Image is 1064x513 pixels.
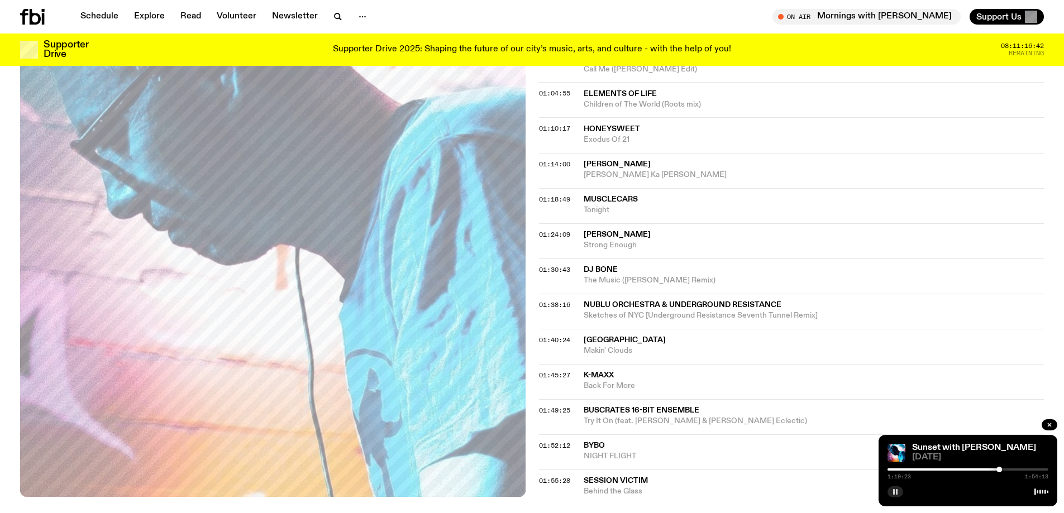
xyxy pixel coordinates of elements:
span: DJ Bone [584,266,618,274]
button: 01:24:09 [539,232,570,238]
a: Newsletter [265,9,325,25]
span: Tonight [584,205,1044,215]
span: 01:40:24 [539,335,570,344]
span: [PERSON_NAME] Ka [PERSON_NAME] [584,170,1044,180]
span: Behind the Glass [584,486,1044,497]
span: K-MAXX [584,371,614,379]
span: 01:30:43 [539,265,570,274]
span: Honeysweet [584,125,640,133]
button: 01:14:00 [539,161,570,167]
span: Makin' Clouds [584,346,1044,356]
span: 1:19:23 [888,474,911,480]
span: 01:45:27 [539,371,570,380]
span: Children of The World (Roots mix) [584,99,1044,110]
a: Volunteer [210,9,263,25]
span: Elements of Life [584,90,657,98]
button: 01:10:17 [539,126,570,132]
span: [DATE] [912,453,1048,462]
button: Support Us [970,9,1044,25]
span: Call Me ([PERSON_NAME] Edit) [584,64,1044,75]
button: 01:49:25 [539,407,570,414]
button: 01:30:43 [539,267,570,273]
span: 01:49:25 [539,406,570,415]
h3: Supporter Drive [44,40,88,59]
span: Nublu Orchestra & Underground Resistance [584,301,781,309]
span: 01:14:00 [539,160,570,169]
a: Read [174,9,208,25]
span: Sketches of NYC [Underground Resistance Seventh Tunnel Remix] [584,310,1044,321]
span: BUSCRATES 16-BIT ENSEMBLE [584,406,699,414]
span: Remaining [1009,50,1044,56]
a: Explore [127,9,171,25]
span: Back For More [584,381,1044,391]
a: Sunset with [PERSON_NAME] [912,443,1036,452]
button: 01:55:28 [539,478,570,484]
span: 1:54:13 [1025,474,1048,480]
button: 01:38:16 [539,302,570,308]
button: 01:52:12 [539,443,570,449]
span: 01:52:12 [539,441,570,450]
a: Schedule [74,9,125,25]
span: NIGHT FLIGHT [584,451,1044,462]
span: BYBO [584,442,605,449]
span: 01:10:17 [539,124,570,133]
button: 01:45:27 [539,372,570,378]
span: 01:18:49 [539,195,570,204]
span: Exodus Of 21 [584,135,1044,145]
span: The Music ([PERSON_NAME] Remix) [584,275,1044,286]
span: Strong Enough [584,240,1044,251]
span: 01:55:28 [539,476,570,485]
button: 01:04:55 [539,90,570,97]
img: Simon Caldwell stands side on, looking downwards. He has headphones on. Behind him is a brightly ... [888,444,905,462]
button: 01:18:49 [539,196,570,203]
span: 01:38:16 [539,300,570,309]
span: 01:04:55 [539,89,570,98]
span: Session Victim [584,477,648,485]
span: Try It On (feat. [PERSON_NAME] & [PERSON_NAME] Eclectic) [584,416,1044,426]
button: 01:40:24 [539,337,570,343]
span: [PERSON_NAME] [584,231,651,238]
p: Supporter Drive 2025: Shaping the future of our city’s music, arts, and culture - with the help o... [333,45,731,55]
span: musclecars [584,195,638,203]
span: 01:24:09 [539,230,570,239]
span: [GEOGRAPHIC_DATA] [584,336,666,344]
span: 08:11:16:42 [1001,43,1044,49]
span: Support Us [976,12,1022,22]
span: [PERSON_NAME] [584,160,651,168]
button: On AirMornings with [PERSON_NAME] [772,9,961,25]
